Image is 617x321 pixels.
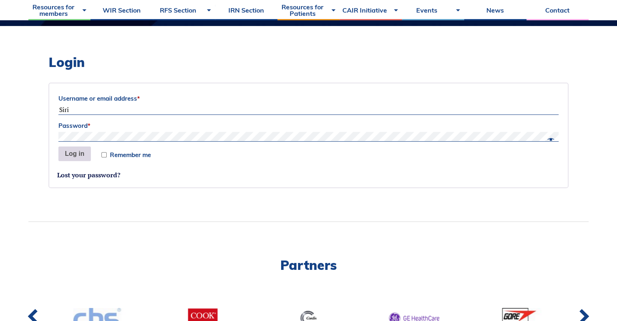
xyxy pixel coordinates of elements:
h2: Login [49,54,568,70]
a: Lost your password? [57,170,120,179]
label: Username or email address [58,93,559,105]
input: Remember me [101,152,107,157]
button: Log in [58,146,91,161]
label: Password [58,120,559,132]
h2: Partners [28,259,589,271]
span: Remember me [110,152,151,158]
